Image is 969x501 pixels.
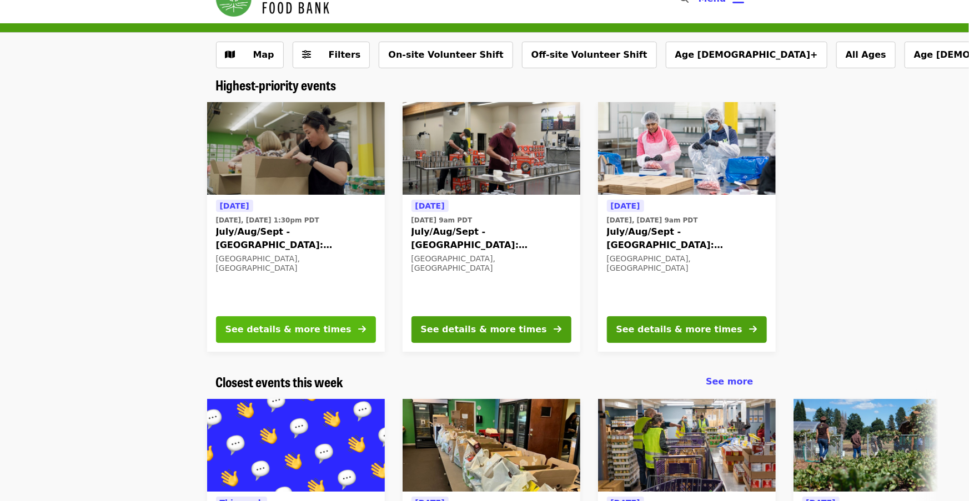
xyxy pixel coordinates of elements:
img: Portland Open Bible - Partner Agency Support (16+) organized by Oregon Food Bank [403,399,580,492]
span: Map [253,49,274,60]
span: [DATE] [611,201,640,210]
div: [GEOGRAPHIC_DATA], [GEOGRAPHIC_DATA] [216,254,376,273]
span: See more [706,376,753,387]
button: See details & more times [216,316,376,343]
a: See details for "July/Aug/Sept - Portland: Repack/Sort (age 8+)" [207,102,385,352]
time: [DATE], [DATE] 1:30pm PDT [216,215,319,225]
div: [GEOGRAPHIC_DATA], [GEOGRAPHIC_DATA] [411,254,571,273]
img: July/Aug/Sept - Beaverton: Repack/Sort (age 10+) organized by Oregon Food Bank [598,102,776,195]
span: July/Aug/Sept - [GEOGRAPHIC_DATA]: Repack/Sort (age [DEMOGRAPHIC_DATA]+) [607,225,767,252]
time: [DATE], [DATE] 9am PDT [607,215,698,225]
div: [GEOGRAPHIC_DATA], [GEOGRAPHIC_DATA] [607,254,767,273]
span: July/Aug/Sept - [GEOGRAPHIC_DATA]: Repack/Sort (age [DEMOGRAPHIC_DATA]+) [216,225,376,252]
button: Age [DEMOGRAPHIC_DATA]+ [666,42,827,68]
time: [DATE] 9am PDT [411,215,473,225]
a: See more [706,375,753,388]
i: arrow-right icon [554,324,562,335]
span: July/Aug/Sept - [GEOGRAPHIC_DATA]: Repack/Sort (age [DEMOGRAPHIC_DATA]+) [411,225,571,252]
button: See details & more times [607,316,767,343]
img: July/Aug/Sept - Portland: Repack/Sort (age 16+) organized by Oregon Food Bank [403,102,580,195]
i: arrow-right icon [359,324,366,335]
img: Northeast Emergency Food Program - Partner Agency Support organized by Oregon Food Bank [598,399,776,492]
span: [DATE] [220,201,249,210]
div: See details & more times [616,323,742,336]
a: Closest events this week [216,374,344,390]
button: Off-site Volunteer Shift [522,42,657,68]
div: See details & more times [421,323,547,336]
button: See details & more times [411,316,571,343]
div: Closest events this week [207,374,762,390]
span: Filters [329,49,361,60]
button: All Ages [836,42,896,68]
span: [DATE] [415,201,445,210]
i: arrow-right icon [750,324,757,335]
a: Highest-priority events [216,77,337,93]
span: Highest-priority events [216,75,337,94]
img: North Clackamas DHS - Free Food Market (16+) organized by Oregon Food Bank [207,399,385,492]
button: On-site Volunteer Shift [379,42,513,68]
a: See details for "July/Aug/Sept - Portland: Repack/Sort (age 16+)" [403,102,580,352]
i: sliders-h icon [302,49,311,60]
button: Show map view [216,42,284,68]
div: See details & more times [225,323,352,336]
i: map icon [225,49,235,60]
img: July/Aug/Sept - Portland: Repack/Sort (age 8+) organized by Oregon Food Bank [207,102,385,195]
div: Highest-priority events [207,77,762,93]
button: Filters (0 selected) [293,42,370,68]
a: See details for "July/Aug/Sept - Beaverton: Repack/Sort (age 10+)" [598,102,776,352]
span: Closest events this week [216,372,344,391]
